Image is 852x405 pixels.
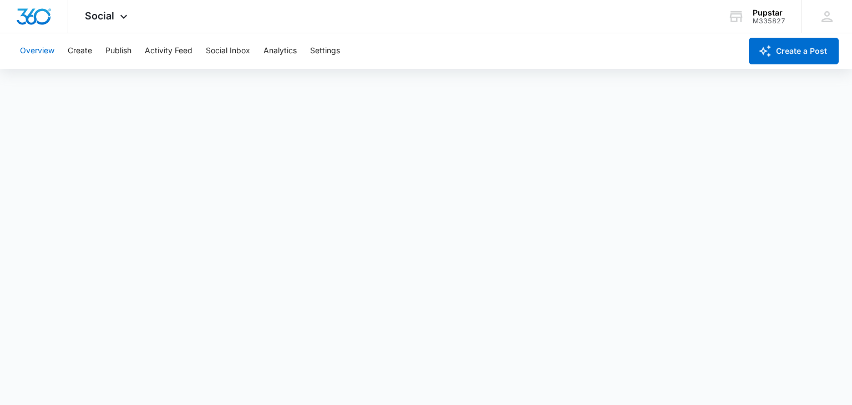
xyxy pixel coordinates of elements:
div: account id [753,17,785,25]
button: Activity Feed [145,33,192,69]
button: Social Inbox [206,33,250,69]
div: account name [753,8,785,17]
button: Analytics [263,33,297,69]
button: Overview [20,33,54,69]
button: Settings [310,33,340,69]
button: Create a Post [749,38,839,64]
button: Create [68,33,92,69]
button: Publish [105,33,131,69]
span: Social [85,10,114,22]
